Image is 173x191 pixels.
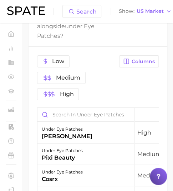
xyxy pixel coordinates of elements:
[42,132,92,141] div: [PERSON_NAME]
[42,154,83,162] div: pixi beauty
[60,91,73,97] span: High
[76,8,97,15] span: Search
[42,168,83,176] div: under eye patches
[67,5,68,17] input: Search here for a brand, industry, or ingredient
[7,6,45,15] img: SPATE
[37,108,134,121] input: Search in under eye patches
[56,75,80,81] span: Medium
[52,59,64,64] span: Low
[42,175,83,184] div: cosrx
[132,59,155,65] span: Columns
[119,9,134,13] span: Show
[42,146,83,155] div: under eye patches
[42,125,92,134] div: under eye patches
[119,55,159,67] button: Columns
[37,23,95,39] span: under eye patches
[137,9,164,13] span: US Market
